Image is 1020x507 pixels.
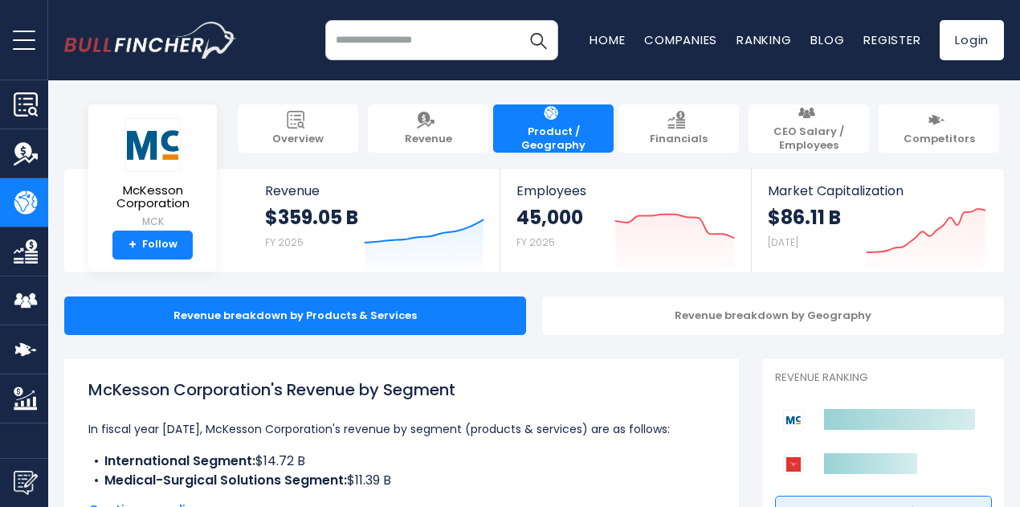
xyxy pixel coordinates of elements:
li: $11.39 B [88,471,715,490]
a: Product / Geography [493,104,614,153]
strong: $359.05 B [265,205,358,230]
a: Employees 45,000 FY 2025 [500,169,750,272]
b: International Segment: [104,452,255,470]
a: Home [590,31,625,48]
span: CEO Salary / Employees [757,125,861,153]
img: McKesson Corporation competitors logo [783,410,804,431]
div: Revenue breakdown by Products & Services [64,296,526,335]
small: MCK [101,215,204,229]
a: +Follow [112,231,193,260]
span: Revenue [405,133,452,146]
img: Cardinal Health competitors logo [783,454,804,475]
a: Financials [618,104,739,153]
img: bullfincher logo [64,22,237,59]
a: Login [940,20,1004,60]
small: FY 2025 [516,235,555,249]
li: $14.72 B [88,452,715,471]
span: McKesson Corporation [101,184,204,211]
span: Revenue [265,183,484,198]
a: Overview [238,104,358,153]
a: Revenue $359.05 B FY 2025 [249,169,500,272]
a: Market Capitalization $86.11 B [DATE] [752,169,1002,272]
strong: $86.11 B [768,205,841,230]
a: Blog [810,31,844,48]
small: FY 2025 [265,235,304,249]
h1: McKesson Corporation's Revenue by Segment [88,378,715,402]
a: Go to homepage [64,22,237,59]
p: In fiscal year [DATE], McKesson Corporation's revenue by segment (products & services) are as fol... [88,419,715,439]
span: Employees [516,183,734,198]
strong: + [129,238,137,252]
p: Revenue Ranking [775,371,992,385]
span: Product / Geography [501,125,606,153]
a: CEO Salary / Employees [749,104,869,153]
small: [DATE] [768,235,798,249]
div: Revenue breakdown by Geography [542,296,1004,335]
a: Competitors [879,104,999,153]
span: Overview [272,133,324,146]
span: Market Capitalization [768,183,986,198]
a: McKesson Corporation MCK [100,117,205,231]
a: Companies [644,31,717,48]
a: Revenue [368,104,488,153]
strong: 45,000 [516,205,583,230]
b: Medical-Surgical Solutions Segment: [104,471,347,489]
a: Register [863,31,920,48]
a: Ranking [736,31,791,48]
button: Search [518,20,558,60]
span: Financials [650,133,708,146]
span: Competitors [904,133,975,146]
